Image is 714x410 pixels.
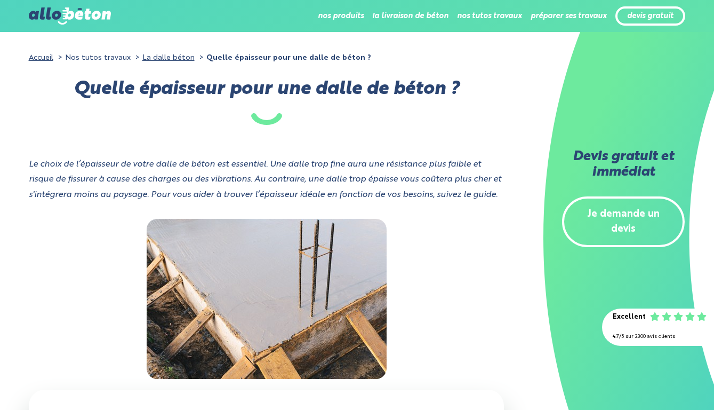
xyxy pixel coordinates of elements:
li: Quelle épaisseur pour une dalle de béton ? [197,50,371,66]
li: préparer ses travaux [531,3,607,29]
i: Le choix de l’épaisseur de votre dalle de béton est essentiel. Une dalle trop fine aura une résis... [29,160,501,200]
div: Excellent [613,310,646,325]
a: Accueil [29,54,53,61]
li: Nos tutos travaux [55,50,131,66]
h1: Quelle épaisseur pour une dalle de béton ? [29,82,504,125]
a: Je demande un devis [562,196,685,248]
li: la livraison de béton [372,3,448,29]
img: Epaisseur dalle [147,219,387,379]
li: nos produits [318,3,364,29]
img: allobéton [29,7,111,25]
a: La dalle béton [142,54,195,61]
div: 4.7/5 sur 2300 avis clients [613,329,703,345]
li: nos tutos travaux [457,3,522,29]
h2: Devis gratuit et immédiat [562,149,685,180]
a: devis gratuit [627,12,673,21]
